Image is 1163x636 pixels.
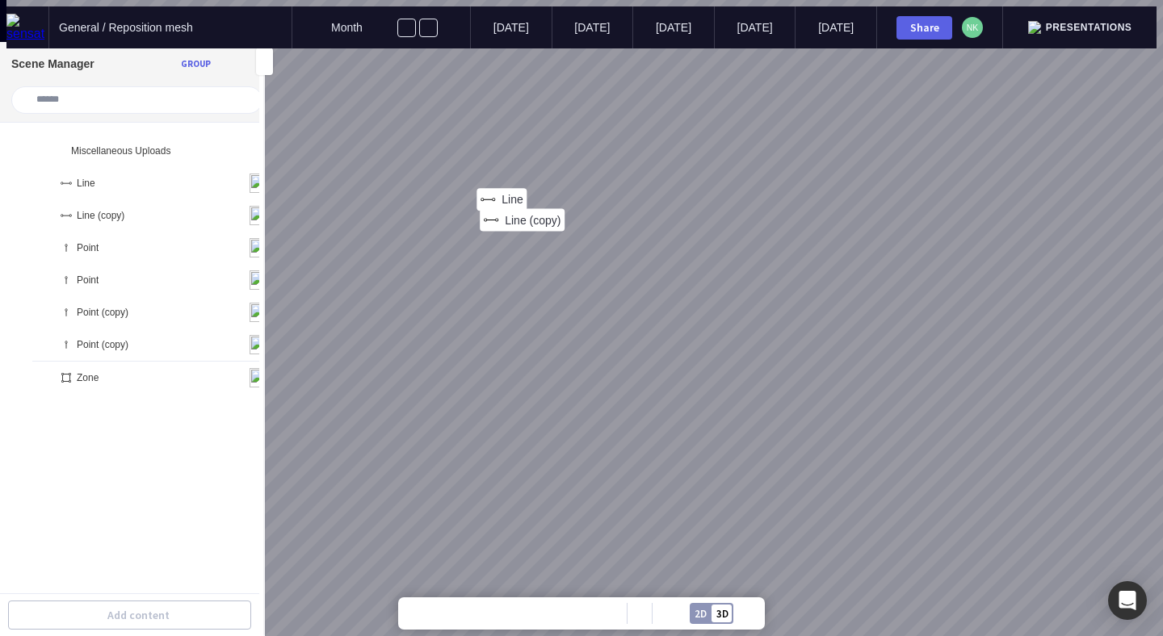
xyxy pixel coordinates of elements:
div: Share [904,22,945,33]
mapp-timeline-period: [DATE] [632,6,714,48]
div: Open Intercom Messenger [1108,581,1147,620]
span: Month [331,21,363,34]
text: NK [967,23,979,32]
button: Share [896,16,952,40]
mapp-timeline-period: [DATE] [470,6,552,48]
span: General / Reposition mesh [59,21,193,34]
mapp-timeline-period: [DATE] [714,6,796,48]
mapp-timeline-period: [DATE] [552,6,633,48]
span: Presentations [1046,22,1132,33]
img: sensat [6,14,48,41]
img: presentation.svg [1028,21,1041,34]
mapp-timeline-period: [DATE] [795,6,876,48]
